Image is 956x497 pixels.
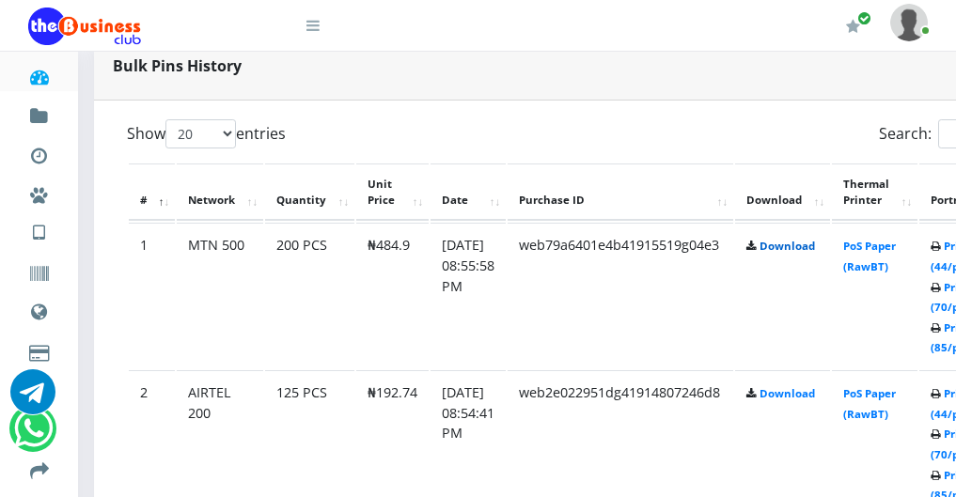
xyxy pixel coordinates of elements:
a: PoS Paper (RawBT) [843,386,896,421]
a: Cable TV, Electricity [28,327,50,372]
a: Nigerian VTU [71,207,228,239]
a: PoS Paper (RawBT) [843,239,896,273]
td: 200 PCS [265,223,354,368]
a: Chat for support [14,420,53,451]
a: Dashboard [28,51,50,96]
th: Date: activate to sort column ascending [431,163,506,222]
td: ₦484.9 [356,223,429,368]
td: web79a6401e4b41915519g04e3 [508,223,733,368]
th: Network: activate to sort column ascending [177,163,263,222]
a: Transfer to Wallet [28,445,50,490]
a: Airtime -2- Cash [28,366,50,412]
th: Purchase ID: activate to sort column ascending [508,163,733,222]
th: #: activate to sort column descending [129,163,175,222]
select: Showentries [165,119,236,148]
i: Renew/Upgrade Subscription [846,19,860,34]
label: Show entries [127,119,286,148]
th: Download: activate to sort column ascending [735,163,830,222]
a: VTU [28,207,50,254]
span: Renew/Upgrade Subscription [857,11,871,25]
th: Thermal Printer: activate to sort column ascending [832,163,917,222]
td: [DATE] 08:55:58 PM [431,223,506,368]
a: Fund wallet [28,90,50,135]
img: User [890,4,928,40]
a: Transactions [28,130,50,175]
a: Download [760,386,815,400]
img: Logo [28,8,141,45]
a: Download [760,239,815,253]
th: Unit Price: activate to sort column ascending [356,163,429,222]
a: Chat for support [10,383,55,414]
a: Vouchers [28,248,50,293]
a: Miscellaneous Payments [28,169,50,214]
td: MTN 500 [177,223,263,368]
a: Data [28,286,50,333]
a: International VTU [71,234,228,266]
th: Quantity: activate to sort column ascending [265,163,354,222]
td: 1 [129,223,175,368]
